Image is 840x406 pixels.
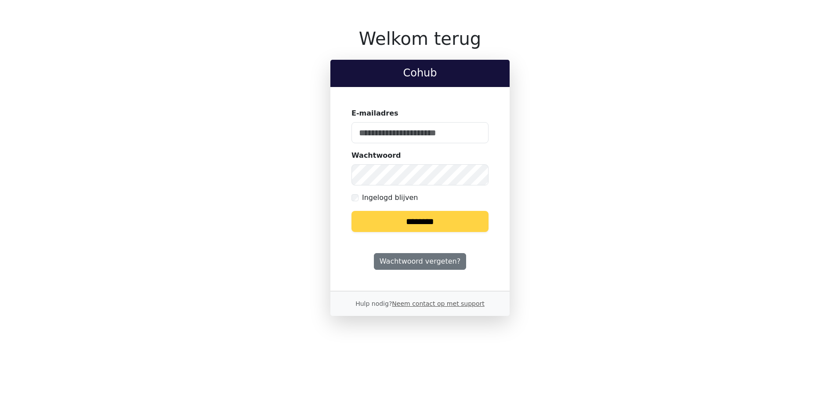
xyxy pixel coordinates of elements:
label: Ingelogd blijven [362,192,418,203]
h1: Welkom terug [330,28,510,49]
small: Hulp nodig? [355,300,485,307]
a: Wachtwoord vergeten? [374,253,466,270]
label: Wachtwoord [351,150,401,161]
a: Neem contact op met support [392,300,484,307]
h2: Cohub [337,67,503,80]
label: E-mailadres [351,108,398,119]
